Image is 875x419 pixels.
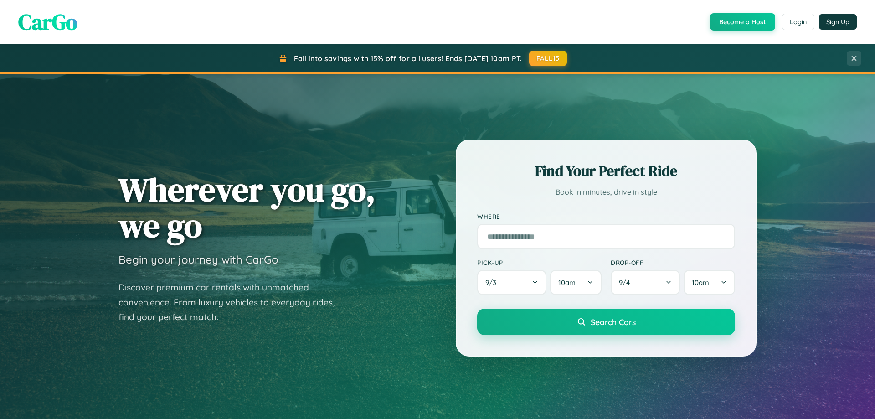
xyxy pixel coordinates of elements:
[611,259,735,266] label: Drop-off
[18,7,77,37] span: CarGo
[591,317,636,327] span: Search Cars
[118,280,346,325] p: Discover premium car rentals with unmatched convenience. From luxury vehicles to everyday rides, ...
[294,54,522,63] span: Fall into savings with 15% off for all users! Ends [DATE] 10am PT.
[611,270,680,295] button: 9/4
[684,270,735,295] button: 10am
[782,14,814,30] button: Login
[485,278,501,287] span: 9 / 3
[692,278,709,287] span: 10am
[477,309,735,335] button: Search Cars
[558,278,576,287] span: 10am
[819,14,857,30] button: Sign Up
[477,212,735,220] label: Where
[477,259,602,266] label: Pick-up
[529,51,567,66] button: FALL15
[477,270,546,295] button: 9/3
[710,13,775,31] button: Become a Host
[118,171,376,243] h1: Wherever you go, we go
[477,186,735,199] p: Book in minutes, drive in style
[118,253,278,266] h3: Begin your journey with CarGo
[619,278,634,287] span: 9 / 4
[477,161,735,181] h2: Find Your Perfect Ride
[550,270,602,295] button: 10am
